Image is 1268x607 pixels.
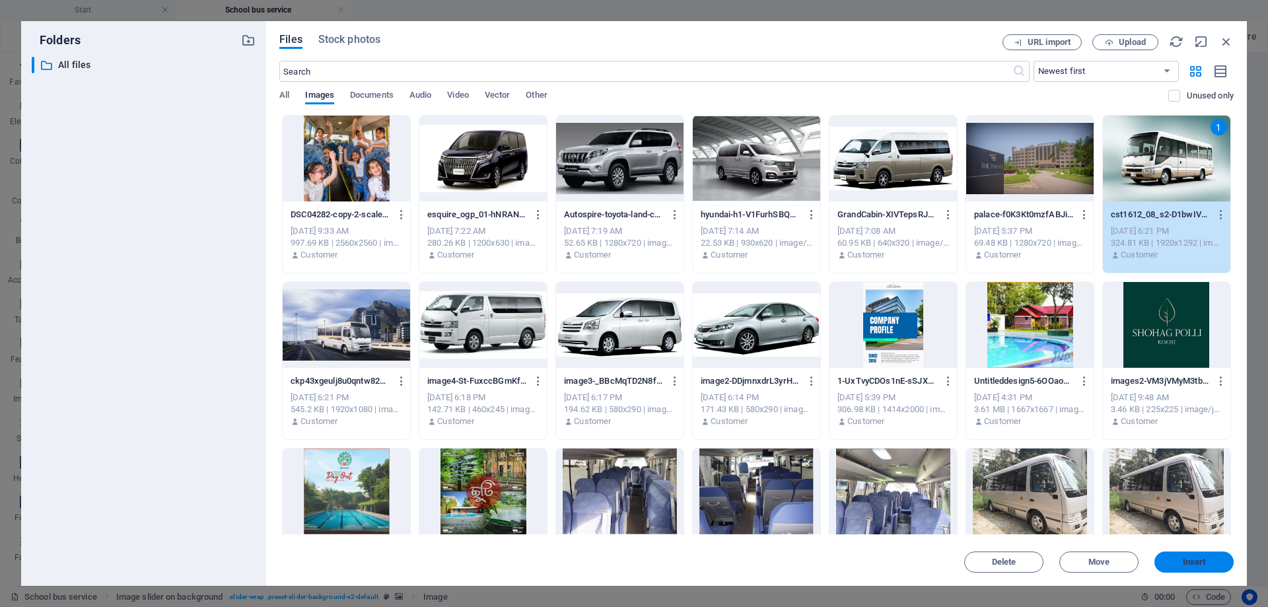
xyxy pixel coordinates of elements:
[409,87,431,106] span: Audio
[291,404,402,415] div: 545.2 KB | 1920x1080 | image/webp
[300,249,337,261] p: Customer
[701,404,812,415] div: 171.43 KB | 580x290 | image/png
[32,32,81,49] p: Folders
[291,225,402,237] div: [DATE] 9:33 AM
[974,225,1086,237] div: [DATE] 5:37 PM
[279,87,289,106] span: All
[241,33,256,48] i: Create new folder
[701,209,800,221] p: hyundai-h1-V1FurhSBQBi-DfJxwWOPDw.avif
[300,415,337,427] p: Customer
[974,404,1086,415] div: 3.61 MB | 1667x1667 | image/png
[1154,552,1234,573] button: Insert
[1088,558,1109,566] span: Move
[485,87,511,106] span: Vector
[574,415,611,427] p: Customer
[564,237,676,249] div: 52.65 KB | 1280x720 | image/jpeg
[837,209,936,221] p: GrandCabin-XIVTepsRJ8YFm-s49j86XQ.jpeg
[1028,38,1071,46] span: URL import
[564,392,676,404] div: [DATE] 6:17 PM
[992,558,1016,566] span: Delete
[964,552,1043,573] button: Delete
[1111,209,1210,221] p: cst1612_08_s2-D1bwIVXllxTMPN67PZdePA.jpg
[984,415,1021,427] p: Customer
[711,415,748,427] p: Customer
[427,404,539,415] div: 142.71 KB | 460x245 | image/png
[318,32,380,48] span: Stock photos
[974,392,1086,404] div: [DATE] 4:31 PM
[837,237,949,249] div: 60.95 KB | 640x320 | image/jpeg
[1111,375,1210,387] p: images2-VM3jVMyM3tbEfcCmZ1aHUw.jpg
[437,415,474,427] p: Customer
[974,375,1073,387] p: Untitleddesign5-6OOao4xGyhVC1_scQ1kR6w.png
[279,61,1012,82] input: Search
[984,249,1021,261] p: Customer
[564,209,663,221] p: Autospire-toyota-land-cruiser-[PERSON_NAME]-2014-RuWfF1dJSNxXfi6PKNI30Q.jpg
[1059,552,1139,573] button: Move
[427,225,539,237] div: [DATE] 7:22 AM
[837,404,949,415] div: 306.98 KB | 1414x2000 | image/jpeg
[701,375,800,387] p: image2-DDjmnxdrL3yrHCjnJMmvAg.png
[847,249,884,261] p: Customer
[291,237,402,249] div: 997.69 KB | 2560x2560 | image/jpeg
[427,237,539,249] div: 280.26 KB | 1200x630 | image/jpeg
[1003,34,1082,50] button: URL import
[427,375,526,387] p: image4-St-FuxccBGmKfwB_gJuyVQ.png
[837,225,949,237] div: [DATE] 7:08 AM
[564,225,676,237] div: [DATE] 7:19 AM
[974,209,1073,221] p: palace-f0K3Kt0mzfABJi155PMQZQ.jpg
[291,392,402,404] div: [DATE] 6:21 PM
[1111,404,1222,415] div: 3.46 KB | 225x225 | image/jpeg
[32,57,34,73] div: ​
[847,415,884,427] p: Customer
[837,375,936,387] p: 1-UxTvyCDOs1nE-sSJXqsYZg.jpg
[291,375,390,387] p: ckp43xgeulj8u0qntw82bv9zn-coaster-exterior-9desktop3-W5u75z2FTf7s_OKY5WvEuQ.webp
[574,249,611,261] p: Customer
[1187,90,1234,102] p: Displays only files that are not in use on the website. Files added during this session can still...
[564,375,663,387] p: image3-_BBcMqTD2N8fN8TrYL5eew.png
[711,249,748,261] p: Customer
[526,87,547,106] span: Other
[1183,558,1206,566] span: Insert
[291,209,390,221] p: DSC04282-copy-2-scaled-ldI9-n6YFk4dnp6hNggquQ.jpg
[1121,249,1158,261] p: Customer
[437,249,474,261] p: Customer
[1111,237,1222,249] div: 324.81 KB | 1920x1292 | image/jpeg
[1119,38,1146,46] span: Upload
[701,225,812,237] div: [DATE] 7:14 AM
[279,32,302,48] span: Files
[1111,392,1222,404] div: [DATE] 9:48 AM
[701,392,812,404] div: [DATE] 6:14 PM
[1169,34,1183,49] i: Reload
[1211,119,1227,135] div: 1
[305,87,334,106] span: Images
[701,237,812,249] div: 22.53 KB | 930x620 | image/avif
[427,209,526,221] p: esquire_ogp_01-hNRANwiriDJ996ZCV2viCQ.jpg
[974,237,1086,249] div: 69.48 KB | 1280x720 | image/jpeg
[1092,34,1158,50] button: Upload
[350,87,394,106] span: Documents
[837,392,949,404] div: [DATE] 5:39 PM
[447,87,468,106] span: Video
[58,57,231,73] p: All files
[427,392,539,404] div: [DATE] 6:18 PM
[1194,34,1209,49] i: Minimize
[1219,34,1234,49] i: Close
[1111,225,1222,237] div: [DATE] 6:21 PM
[564,404,676,415] div: 194.62 KB | 580x290 | image/png
[1121,415,1158,427] p: Customer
